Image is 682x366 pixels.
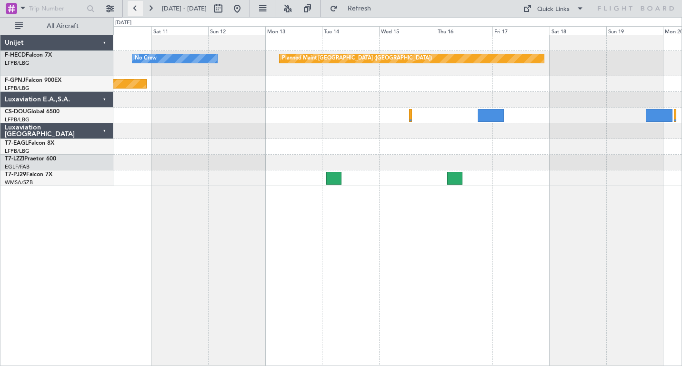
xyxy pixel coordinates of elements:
a: CS-DOUGlobal 6500 [5,109,60,115]
span: F-GPNJ [5,78,25,83]
span: CS-DOU [5,109,27,115]
div: Tue 14 [322,26,379,35]
div: Fri 10 [95,26,151,35]
div: Quick Links [537,5,570,14]
a: F-GPNJFalcon 900EX [5,78,61,83]
a: EGLF/FAB [5,163,30,170]
div: Thu 16 [436,26,492,35]
span: T7-EAGL [5,140,28,146]
div: Mon 13 [265,26,322,35]
a: T7-EAGLFalcon 8X [5,140,54,146]
input: Trip Number [29,1,84,16]
a: F-HECDFalcon 7X [5,52,52,58]
div: Sat 18 [550,26,606,35]
a: T7-LZZIPraetor 600 [5,156,56,162]
span: All Aircraft [25,23,100,30]
a: LFPB/LBG [5,59,30,67]
a: LFPB/LBG [5,116,30,123]
a: LFPB/LBG [5,85,30,92]
span: Refresh [340,5,380,12]
a: T7-PJ29Falcon 7X [5,172,52,178]
div: [DATE] [115,19,131,27]
div: No Crew [135,51,157,66]
div: Sat 11 [151,26,208,35]
a: WMSA/SZB [5,179,33,186]
button: Quick Links [518,1,589,16]
span: T7-LZZI [5,156,24,162]
div: Fri 17 [492,26,549,35]
div: Sun 19 [606,26,663,35]
span: F-HECD [5,52,26,58]
div: Sun 12 [208,26,265,35]
div: Wed 15 [379,26,436,35]
button: Refresh [325,1,382,16]
button: All Aircraft [10,19,103,34]
a: LFPB/LBG [5,148,30,155]
div: Planned Maint [GEOGRAPHIC_DATA] ([GEOGRAPHIC_DATA]) [282,51,432,66]
span: T7-PJ29 [5,172,26,178]
span: [DATE] - [DATE] [162,4,207,13]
